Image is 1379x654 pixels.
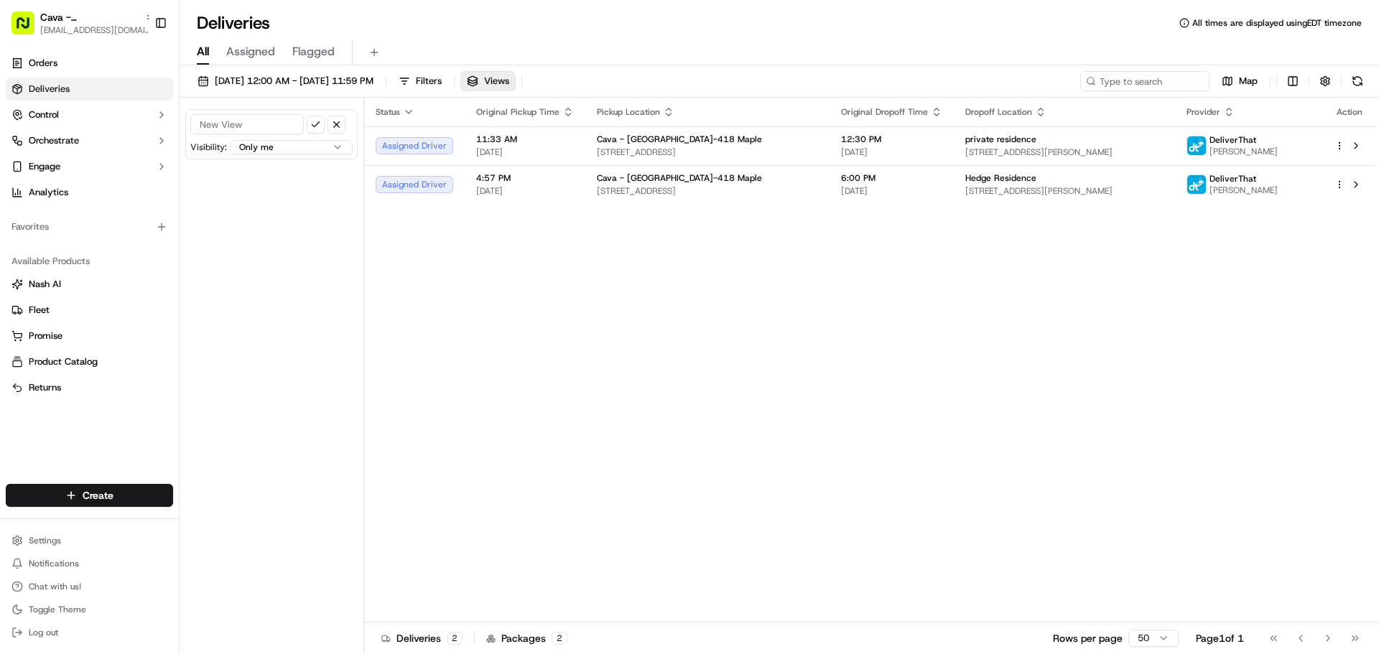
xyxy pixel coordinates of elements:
span: Engage [29,160,60,173]
button: Map [1215,71,1264,91]
span: [PERSON_NAME] [1209,184,1278,196]
span: [PERSON_NAME] [1209,146,1278,157]
button: Promise [6,324,173,347]
span: Deliveries [29,83,70,95]
button: Orchestrate [6,129,173,152]
button: Toggle Theme [6,599,173,620]
a: Product Catalog [11,355,167,368]
span: Product Catalog [29,355,98,368]
span: All [197,43,209,60]
div: Available Products [6,250,173,273]
span: Views [484,75,509,88]
span: 6:00 PM [841,172,942,184]
span: Flagged [292,43,335,60]
span: 12:30 PM [841,134,942,145]
div: Action [1334,106,1365,118]
span: Nash AI [29,278,61,291]
span: Provider [1187,106,1220,118]
span: CAVA [PHONE_NUMBER] Maple [45,223,177,234]
button: Returns [6,376,173,399]
img: 1736555255976-a54dd68f-1ca7-489b-9aae-adbdc363a1c4 [14,137,40,163]
span: Orchestrate [29,134,79,147]
span: [STREET_ADDRESS] [597,146,818,158]
h1: Deliveries [197,11,270,34]
span: Map [1239,75,1258,88]
input: Type to search [1080,71,1209,91]
span: Chat with us! [29,581,81,592]
span: 4:57 PM [476,172,574,184]
img: Nash [14,14,43,43]
span: Klarizel Pensader [45,261,119,273]
button: Nash AI [6,273,173,296]
div: Packages [486,631,567,645]
button: [DATE] 12:00 AM - [DATE] 11:59 PM [191,71,380,91]
button: Create [6,484,173,507]
span: Filters [416,75,442,88]
img: profile_deliverthat_partner.png [1187,175,1206,194]
img: 1738778727109-b901c2ba-d612-49f7-a14d-d897ce62d23f [30,137,56,163]
span: Create [83,488,113,503]
span: [DATE] [841,146,942,158]
span: DeliverThat [1209,173,1256,184]
div: Page 1 of 1 [1196,631,1244,645]
input: New View [190,114,304,134]
span: Log out [29,627,58,638]
div: 📗 [14,322,26,334]
button: See all [223,184,261,201]
a: Nash AI [11,278,167,291]
span: [DATE] [476,146,574,158]
span: • [121,261,126,273]
p: Rows per page [1053,631,1123,645]
img: Klarizel Pensader [14,248,37,271]
div: Deliveries [381,631,463,645]
span: private residence [965,134,1036,145]
span: 11:33 AM [476,134,574,145]
span: Cava - [GEOGRAPHIC_DATA]-418 Maple [597,172,762,184]
span: Assigned [226,43,275,60]
a: Deliveries [6,78,173,101]
span: Pylon [143,356,174,367]
button: Product Catalog [6,350,173,373]
span: [STREET_ADDRESS][PERSON_NAME] [965,185,1164,197]
span: Settings [29,535,61,546]
span: Knowledge Base [29,321,110,335]
a: 📗Knowledge Base [9,315,116,341]
span: Control [29,108,59,121]
a: Powered byPylon [101,355,174,367]
span: Analytics [29,186,68,199]
span: Toggle Theme [29,604,86,615]
button: Views [460,71,516,91]
a: Fleet [11,304,167,317]
img: profile_deliverthat_partner.png [1187,136,1206,155]
span: Original Pickup Time [476,106,560,118]
div: We're available if you need us! [65,151,198,163]
button: Start new chat [244,141,261,159]
span: [EMAIL_ADDRESS][DOMAIN_NAME] [40,24,155,36]
button: Cava - [GEOGRAPHIC_DATA] [40,10,139,24]
span: [DATE] 12:00 AM - [DATE] 11:59 PM [215,75,373,88]
button: Log out [6,622,173,643]
span: Notifications [29,558,79,569]
p: Welcome 👋 [14,57,261,80]
img: 1736555255976-a54dd68f-1ca7-489b-9aae-adbdc363a1c4 [29,262,40,274]
a: 💻API Documentation [116,315,236,341]
button: Refresh [1347,71,1368,91]
div: Past conversations [14,187,96,198]
span: API Documentation [136,321,231,335]
span: Returns [29,381,61,394]
button: Control [6,103,173,126]
span: • [180,223,185,234]
span: Original Dropoff Time [841,106,928,118]
div: 2 [552,632,567,645]
span: [DATE] [188,223,218,234]
div: Favorites [6,215,173,238]
button: Only me [230,140,353,154]
button: Chat with us! [6,576,173,597]
span: Fleet [29,304,50,317]
label: Visibility: [190,141,227,153]
span: DeliverThat [1209,134,1256,146]
button: Notifications [6,553,173,574]
a: Analytics [6,181,173,204]
span: Hedge Residence [965,172,1036,184]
